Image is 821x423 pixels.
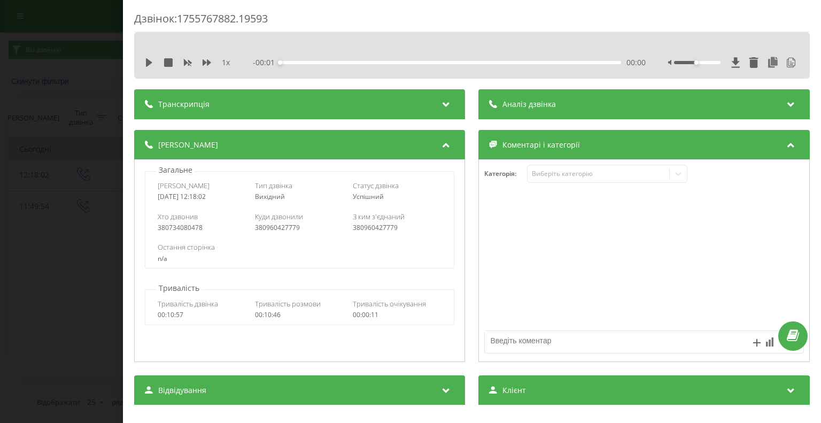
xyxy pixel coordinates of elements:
[158,385,206,396] span: Відвідування
[158,140,218,150] span: [PERSON_NAME]
[255,311,345,319] div: 00:10:46
[278,60,283,65] div: Accessibility label
[222,57,230,68] span: 1 x
[158,299,218,309] span: Тривалість дзвінка
[156,165,195,175] p: Загальне
[485,170,528,178] h4: Категорія :
[158,193,247,201] div: [DATE] 12:18:02
[255,192,285,201] span: Вихідний
[255,212,304,221] span: Куди дзвонили
[626,57,646,68] span: 00:00
[255,181,293,190] span: Тип дзвінка
[158,99,210,110] span: Транскрипція
[158,181,210,190] span: [PERSON_NAME]
[255,299,321,309] span: Тривалість розмови
[255,224,345,232] div: 380960427779
[353,224,442,232] div: 380960427779
[353,181,399,190] span: Статус дзвінка
[158,224,247,232] div: 380734080478
[158,242,215,252] span: Остання сторінка
[503,140,580,150] span: Коментарі і категорії
[353,212,405,221] span: З ким з'єднаний
[134,11,810,32] div: Дзвінок : 1755767882.19593
[532,170,665,178] div: Виберіть категорію
[353,299,426,309] span: Тривалість очікування
[253,57,281,68] span: - 00:01
[353,311,442,319] div: 00:00:11
[353,192,384,201] span: Успішний
[158,212,198,221] span: Хто дзвонив
[156,283,202,294] p: Тривалість
[503,99,556,110] span: Аналіз дзвінка
[694,60,699,65] div: Accessibility label
[158,255,442,263] div: n/a
[158,311,247,319] div: 00:10:57
[503,385,526,396] span: Клієнт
